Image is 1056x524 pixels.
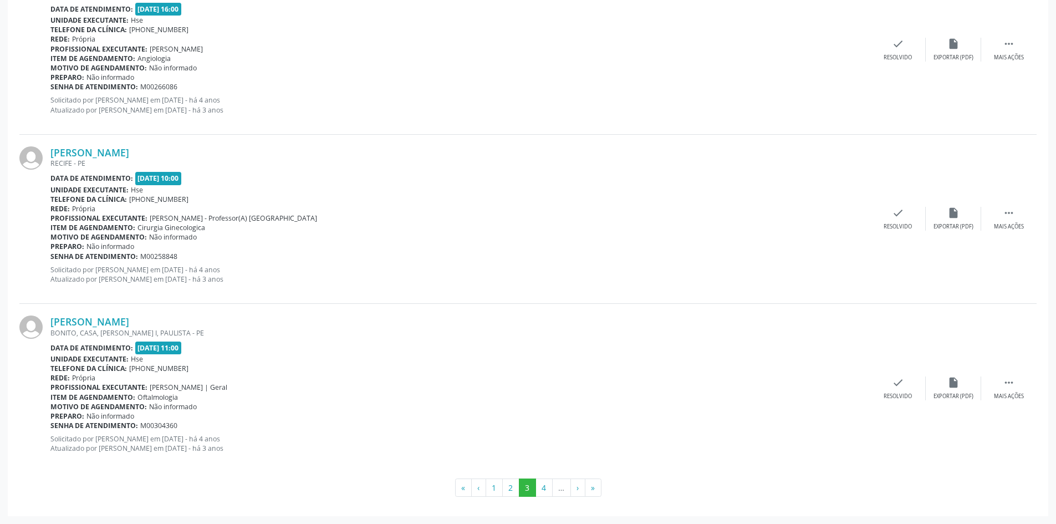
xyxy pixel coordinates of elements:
b: Data de atendimento: [50,174,133,183]
i:  [1003,38,1015,50]
img: img [19,146,43,170]
span: Hse [131,16,143,25]
b: Data de atendimento: [50,343,133,353]
button: Go to page 2 [502,479,519,497]
span: [PERSON_NAME] [150,44,203,54]
span: Hse [131,354,143,364]
i: check [892,38,904,50]
i: insert_drive_file [947,207,960,219]
div: Exportar (PDF) [933,393,973,400]
b: Telefone da clínica: [50,364,127,373]
span: Não informado [86,411,134,421]
button: Go to previous page [471,479,486,497]
b: Motivo de agendamento: [50,232,147,242]
div: Mais ações [994,223,1024,231]
b: Item de agendamento: [50,393,135,402]
p: Solicitado por [PERSON_NAME] em [DATE] - há 4 anos Atualizado por [PERSON_NAME] em [DATE] - há 3 ... [50,434,870,453]
i: check [892,377,904,389]
b: Unidade executante: [50,185,129,195]
b: Unidade executante: [50,16,129,25]
div: RECIFE - PE [50,159,870,168]
b: Item de agendamento: [50,54,135,63]
b: Telefone da clínica: [50,195,127,204]
div: Mais ações [994,54,1024,62]
button: Go to next page [570,479,585,497]
b: Motivo de agendamento: [50,402,147,411]
span: Não informado [149,232,197,242]
span: Angiologia [137,54,171,63]
b: Senha de atendimento: [50,421,138,430]
b: Preparo: [50,411,84,421]
b: Rede: [50,34,70,44]
span: M00258848 [140,252,177,261]
span: [PHONE_NUMBER] [129,195,188,204]
i:  [1003,207,1015,219]
b: Senha de atendimento: [50,252,138,261]
div: Resolvido [884,223,912,231]
span: Própria [72,204,95,213]
span: [DATE] 16:00 [135,3,182,16]
span: Não informado [149,63,197,73]
p: Solicitado por [PERSON_NAME] em [DATE] - há 4 anos Atualizado por [PERSON_NAME] em [DATE] - há 3 ... [50,265,870,284]
ul: Pagination [19,479,1037,497]
span: [PHONE_NUMBER] [129,364,188,373]
b: Profissional executante: [50,383,147,392]
button: Go to first page [455,479,472,497]
p: Solicitado por [PERSON_NAME] em [DATE] - há 4 anos Atualizado por [PERSON_NAME] em [DATE] - há 3 ... [50,95,870,114]
span: Não informado [86,242,134,251]
b: Preparo: [50,242,84,251]
span: [PERSON_NAME] | Geral [150,383,227,392]
span: Própria [72,34,95,44]
b: Rede: [50,373,70,383]
span: Oftalmologia [137,393,178,402]
b: Unidade executante: [50,354,129,364]
i:  [1003,377,1015,389]
a: [PERSON_NAME] [50,316,129,328]
span: M00304360 [140,421,177,430]
b: Profissional executante: [50,213,147,223]
button: Go to page 1 [486,479,503,497]
b: Data de atendimento: [50,4,133,14]
span: [DATE] 10:00 [135,172,182,185]
i: insert_drive_file [947,377,960,389]
span: Não informado [149,402,197,411]
b: Telefone da clínica: [50,25,127,34]
b: Rede: [50,204,70,213]
span: Hse [131,185,143,195]
div: Resolvido [884,54,912,62]
div: BONITO, CASA, [PERSON_NAME] I, PAULISTA - PE [50,328,870,338]
div: Resolvido [884,393,912,400]
i: check [892,207,904,219]
div: Exportar (PDF) [933,223,973,231]
span: Não informado [86,73,134,82]
button: Go to last page [585,479,601,497]
b: Preparo: [50,73,84,82]
i: insert_drive_file [947,38,960,50]
span: M00266086 [140,82,177,91]
div: Mais ações [994,393,1024,400]
button: Go to page 4 [535,479,553,497]
span: [DATE] 11:00 [135,342,182,354]
a: [PERSON_NAME] [50,146,129,159]
b: Profissional executante: [50,44,147,54]
b: Senha de atendimento: [50,82,138,91]
b: Motivo de agendamento: [50,63,147,73]
span: Cirurgia Ginecologica [137,223,205,232]
span: [PHONE_NUMBER] [129,25,188,34]
img: img [19,316,43,339]
b: Item de agendamento: [50,223,135,232]
span: Própria [72,373,95,383]
button: Go to page 3 [519,479,536,497]
div: Exportar (PDF) [933,54,973,62]
span: [PERSON_NAME] - Professor(A) [GEOGRAPHIC_DATA] [150,213,317,223]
